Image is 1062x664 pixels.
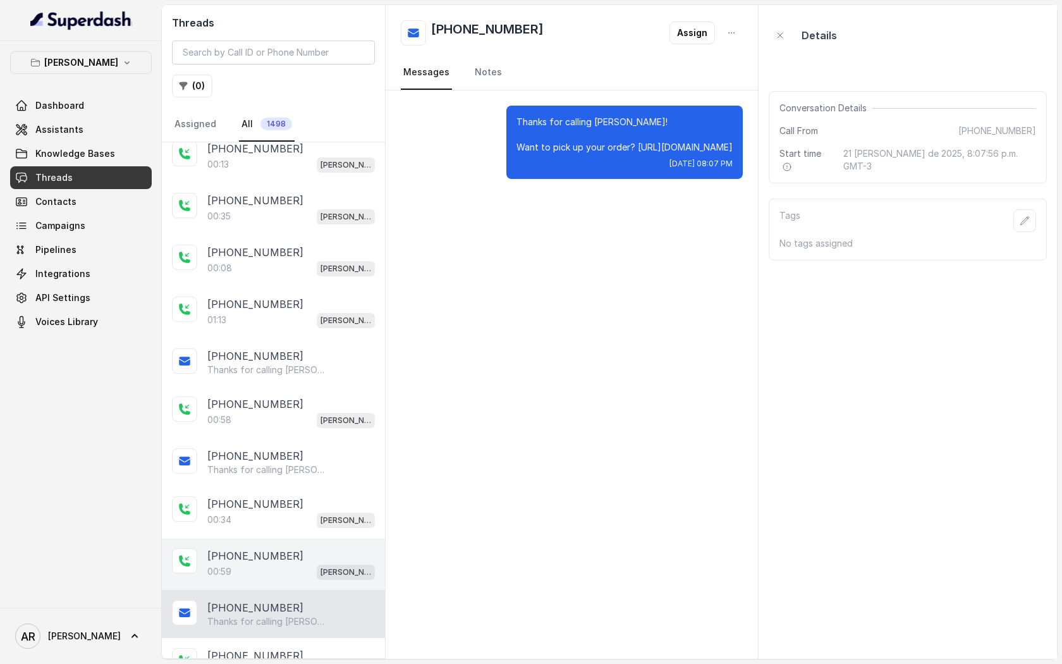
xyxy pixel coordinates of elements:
nav: Tabs [401,56,743,90]
span: Dashboard [35,99,84,112]
p: 00:08 [207,262,232,274]
p: 01:13 [207,314,226,326]
span: Integrations [35,267,90,280]
p: [PERSON_NAME] [320,159,371,171]
p: Thanks for calling [PERSON_NAME]! Want to make a reservation? [URL][DOMAIN_NAME] [207,464,329,476]
text: AR [21,630,35,643]
p: [PERSON_NAME] [44,55,118,70]
p: No tags assigned [779,237,1036,250]
a: Threads [10,166,152,189]
a: All1498 [239,108,295,142]
span: Campaigns [35,219,85,232]
p: [PERSON_NAME] [320,566,371,579]
p: [PERSON_NAME] [320,262,371,275]
span: Threads [35,171,73,184]
span: Voices Library [35,316,98,328]
p: Thanks for calling [PERSON_NAME]! Want to pick up your order? [URL][DOMAIN_NAME] [207,615,329,628]
a: Contacts [10,190,152,213]
p: Tags [779,209,800,232]
input: Search by Call ID or Phone Number [172,40,375,65]
p: [PHONE_NUMBER] [207,348,303,364]
h2: [PHONE_NUMBER] [431,20,544,46]
span: [PERSON_NAME] [48,630,121,642]
p: 00:35 [207,210,231,223]
p: [PHONE_NUMBER] [207,648,303,663]
a: Knowledge Bases [10,142,152,165]
span: Call From [779,125,818,137]
a: [PERSON_NAME] [10,618,152,654]
p: [PHONE_NUMBER] [207,600,303,615]
a: Campaigns [10,214,152,237]
p: [PHONE_NUMBER] [207,448,303,464]
span: 21 [PERSON_NAME] de 2025, 8:07:56 p.m. GMT-3 [843,147,1036,173]
a: Assigned [172,108,219,142]
p: [PERSON_NAME] [320,514,371,527]
a: Messages [401,56,452,90]
a: Voices Library [10,310,152,333]
p: 00:58 [207,414,231,426]
p: [PHONE_NUMBER] [207,245,303,260]
p: [PHONE_NUMBER] [207,141,303,156]
p: [PHONE_NUMBER] [207,193,303,208]
span: Contacts [35,195,76,208]
button: [PERSON_NAME] [10,51,152,74]
span: [PHONE_NUMBER] [958,125,1036,137]
h2: Threads [172,15,375,30]
p: [PERSON_NAME] [320,211,371,223]
p: [PERSON_NAME] [320,314,371,327]
span: 1498 [260,118,292,130]
a: Pipelines [10,238,152,261]
button: (0) [172,75,212,97]
p: Thanks for calling [PERSON_NAME]! Want to pick up your order? [URL][DOMAIN_NAME] [516,116,733,154]
a: Assistants [10,118,152,141]
span: Assistants [35,123,83,136]
p: 00:59 [207,565,231,578]
span: Conversation Details [779,102,872,114]
a: API Settings [10,286,152,309]
span: [DATE] 08:07 PM [669,159,733,169]
p: 00:34 [207,513,231,526]
p: [PHONE_NUMBER] [207,548,303,563]
nav: Tabs [172,108,375,142]
span: Start time [779,147,833,173]
p: [PHONE_NUMBER] [207,297,303,312]
a: Dashboard [10,94,152,117]
p: [PERSON_NAME] [320,414,371,427]
p: Thanks for calling [PERSON_NAME]! Join Waitlist: [URL][DOMAIN_NAME] [207,364,329,376]
span: API Settings [35,292,90,304]
button: Assign [669,22,715,44]
span: Knowledge Bases [35,147,115,160]
a: Notes [472,56,504,90]
p: [PHONE_NUMBER] [207,496,303,512]
img: light.svg [30,10,132,30]
p: Details [802,28,837,43]
a: Integrations [10,262,152,285]
p: [PHONE_NUMBER] [207,397,303,412]
p: 00:13 [207,158,229,171]
span: Pipelines [35,243,76,256]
